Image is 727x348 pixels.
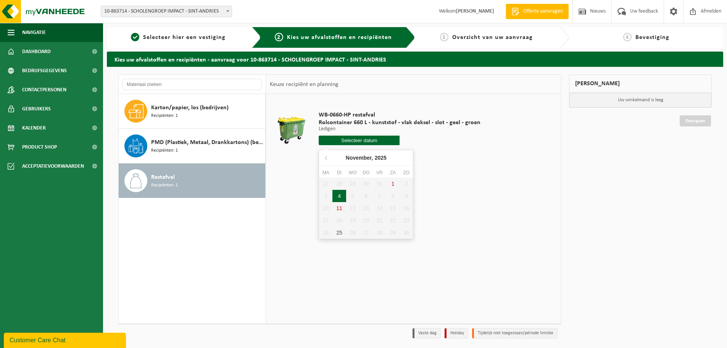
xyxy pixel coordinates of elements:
[319,126,480,132] p: Ledigen
[22,138,57,157] span: Product Shop
[123,79,262,90] input: Materiaal zoeken
[506,4,569,19] a: Offerte aanvragen
[22,118,46,138] span: Kalender
[22,80,66,99] span: Contactpersonen
[375,155,387,160] i: 2025
[151,147,178,154] span: Recipiënten: 1
[266,75,342,94] div: Keuze recipiënt en planning
[635,34,669,40] span: Bevestiging
[400,169,413,176] div: zo
[386,169,400,176] div: za
[343,152,390,164] div: November,
[4,331,127,348] iframe: chat widget
[440,33,448,41] span: 3
[107,52,723,66] h2: Kies uw afvalstoffen en recipiënten - aanvraag voor 10-863714 - SCHOLENGROEP IMPACT - SINT-ANDRIES
[623,33,632,41] span: 4
[111,33,246,42] a: 1Selecteer hier een vestiging
[319,136,400,145] input: Selecteer datum
[119,94,266,129] button: Karton/papier, los (bedrijven) Recipiënten: 1
[101,6,232,17] span: 10-863714 - SCHOLENGROEP IMPACT - SINT-ANDRIES
[151,138,263,147] span: PMD (Plastiek, Metaal, Drankkartons) (bedrijven)
[143,34,226,40] span: Selecteer hier een vestiging
[569,93,711,107] p: Uw winkelmand is leeg
[332,190,346,202] div: 4
[373,169,386,176] div: vr
[22,23,46,42] span: Navigatie
[359,169,373,176] div: do
[569,74,712,93] div: [PERSON_NAME]
[287,34,392,40] span: Kies uw afvalstoffen en recipiënten
[332,227,346,239] div: 25
[680,115,711,126] a: Doorgaan
[319,111,480,119] span: WB-0660-HP restafval
[22,157,84,176] span: Acceptatievoorwaarden
[119,163,266,198] button: Restafval Recipiënten: 1
[332,169,346,176] div: di
[452,34,533,40] span: Overzicht van uw aanvraag
[521,8,565,15] span: Offerte aanvragen
[319,119,480,126] span: Rolcontainer 660 L - kunststof - vlak deksel - slot - geel - groen
[22,99,51,118] span: Gebruikers
[22,42,51,61] span: Dashboard
[445,328,468,338] li: Holiday
[151,182,178,189] span: Recipiënten: 1
[151,112,178,120] span: Recipiënten: 1
[22,61,67,80] span: Bedrijfsgegevens
[275,33,283,41] span: 2
[456,8,494,14] strong: [PERSON_NAME]
[151,103,229,112] span: Karton/papier, los (bedrijven)
[346,169,359,176] div: wo
[472,328,558,338] li: Tijdelijk niet toegestaan/période limitée
[131,33,139,41] span: 1
[332,178,346,190] div: 28
[319,169,332,176] div: ma
[151,173,175,182] span: Restafval
[119,129,266,163] button: PMD (Plastiek, Metaal, Drankkartons) (bedrijven) Recipiënten: 1
[413,328,441,338] li: Vaste dag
